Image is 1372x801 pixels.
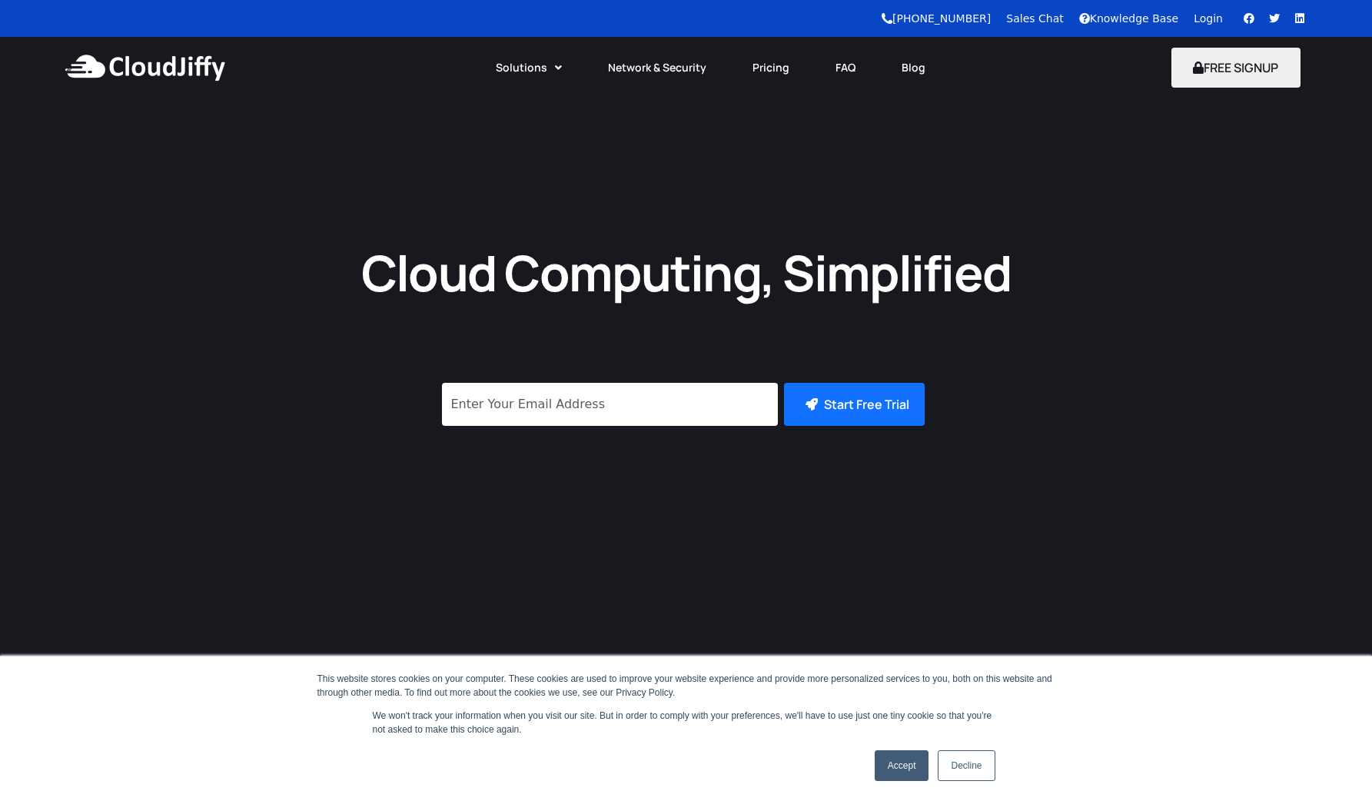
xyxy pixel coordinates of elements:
[1194,12,1223,25] a: Login
[1171,59,1301,76] a: FREE SIGNUP
[1079,12,1179,25] a: Knowledge Base
[442,383,778,426] input: Enter Your Email Address
[585,51,729,85] a: Network & Security
[729,51,812,85] a: Pricing
[784,383,925,426] button: Start Free Trial
[1171,48,1301,88] button: FREE SIGNUP
[341,241,1032,304] h1: Cloud Computing, Simplified
[317,672,1055,700] div: This website stores cookies on your computer. These cookies are used to improve your website expe...
[1006,12,1063,25] a: Sales Chat
[812,51,879,85] a: FAQ
[875,750,929,781] a: Accept
[879,51,948,85] a: Blog
[373,709,1000,736] p: We won't track your information when you visit our site. But in order to comply with your prefere...
[882,12,991,25] a: [PHONE_NUMBER]
[473,51,585,85] a: Solutions
[938,750,995,781] a: Decline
